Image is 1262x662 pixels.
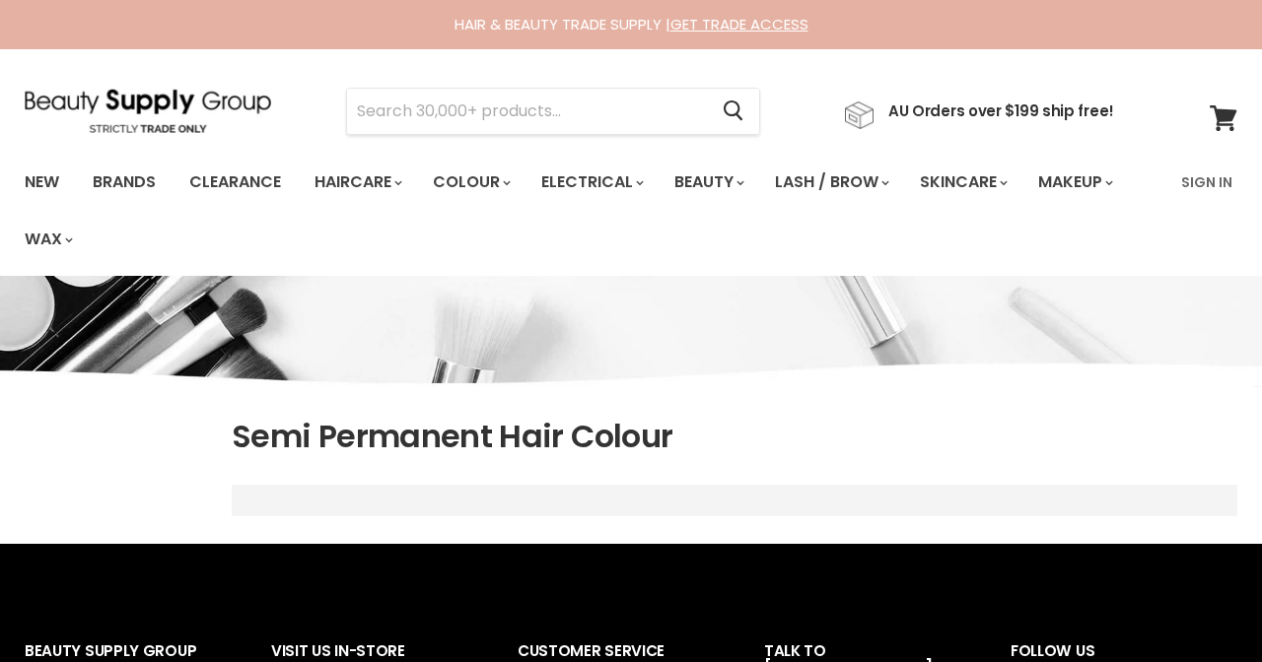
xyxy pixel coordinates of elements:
a: Makeup [1023,162,1125,203]
a: GET TRADE ACCESS [670,14,808,34]
a: Wax [10,219,85,260]
a: Electrical [526,162,656,203]
button: Search [707,89,759,134]
form: Product [346,88,760,135]
a: Sign In [1169,162,1244,203]
a: Skincare [905,162,1019,203]
a: Lash / Brow [760,162,901,203]
a: Clearance [175,162,296,203]
ul: Main menu [10,154,1169,268]
a: Beauty [660,162,756,203]
h1: Semi Permanent Hair Colour [232,416,1237,457]
iframe: Gorgias live chat messenger [1163,569,1242,642]
a: Brands [78,162,171,203]
a: New [10,162,74,203]
a: Haircare [300,162,414,203]
a: Colour [418,162,523,203]
input: Search [347,89,707,134]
